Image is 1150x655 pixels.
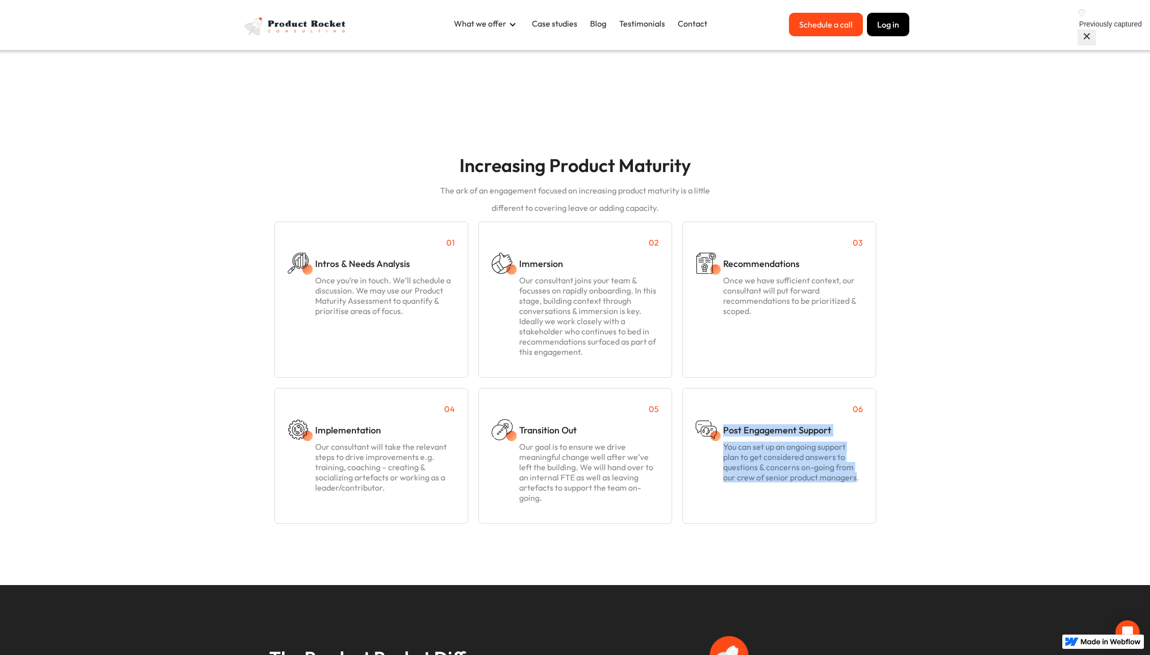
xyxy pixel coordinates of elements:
[585,13,611,34] a: Blog
[288,237,455,248] p: 01
[519,258,658,270] h4: Immersion
[673,13,712,34] a: Contact
[519,424,658,436] h4: Transition Out
[696,419,721,441] img: Post engagement support icon
[269,182,881,216] p: The ark of an engagement focused on increasing product maturity is a little different to covering...
[789,13,863,36] a: Schedule a call
[315,275,454,316] p: Once you’re in touch. We’ll schedule a discussion. We may use our Product Maturity Assessment to ...
[241,13,351,40] a: home
[519,442,658,503] p: Our goal is to ensure we drive meaningful change well after we’ve left the building. We will hand...
[723,424,862,436] h4: Post Engagement Support
[696,237,863,248] p: 03
[696,404,863,414] p: 06
[288,253,313,275] img: search icon
[492,419,517,441] img: transition out icon
[696,253,721,275] img: recommendations icon
[449,13,527,36] div: What we offer
[492,237,659,248] p: 02
[1115,620,1140,645] div: Open Intercom Messenger
[492,253,517,275] img: immersion icon
[492,404,659,414] p: 05
[614,13,670,34] a: Testimonials
[315,442,454,493] p: Our consultant will take the relevant steps to drive improvements e.g. training, coaching – creat...
[454,18,506,29] div: What we offer
[288,404,455,414] p: 04
[723,258,862,270] h4: Recommendations
[1081,639,1141,645] img: Made in Webflow
[867,13,909,36] button: Log in
[269,154,881,177] h1: Increasing Product Maturity
[315,258,454,270] h4: Intros & Needs Analysis
[288,419,313,441] img: implementation icon
[723,275,862,316] p: Once we have sufficient context, our consultant will put forward recommendations to be prioritize...
[315,424,454,436] h4: Implementation
[241,13,351,40] img: Product Rocket full light logo
[723,442,862,482] p: You can set up an ongoing support plan to get considered answers to questions & concerns on-going...
[519,275,658,357] p: Our consultant joins your team & focusses on rapidly onboarding. In this stage, building context ...
[527,13,582,34] a: Case studies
